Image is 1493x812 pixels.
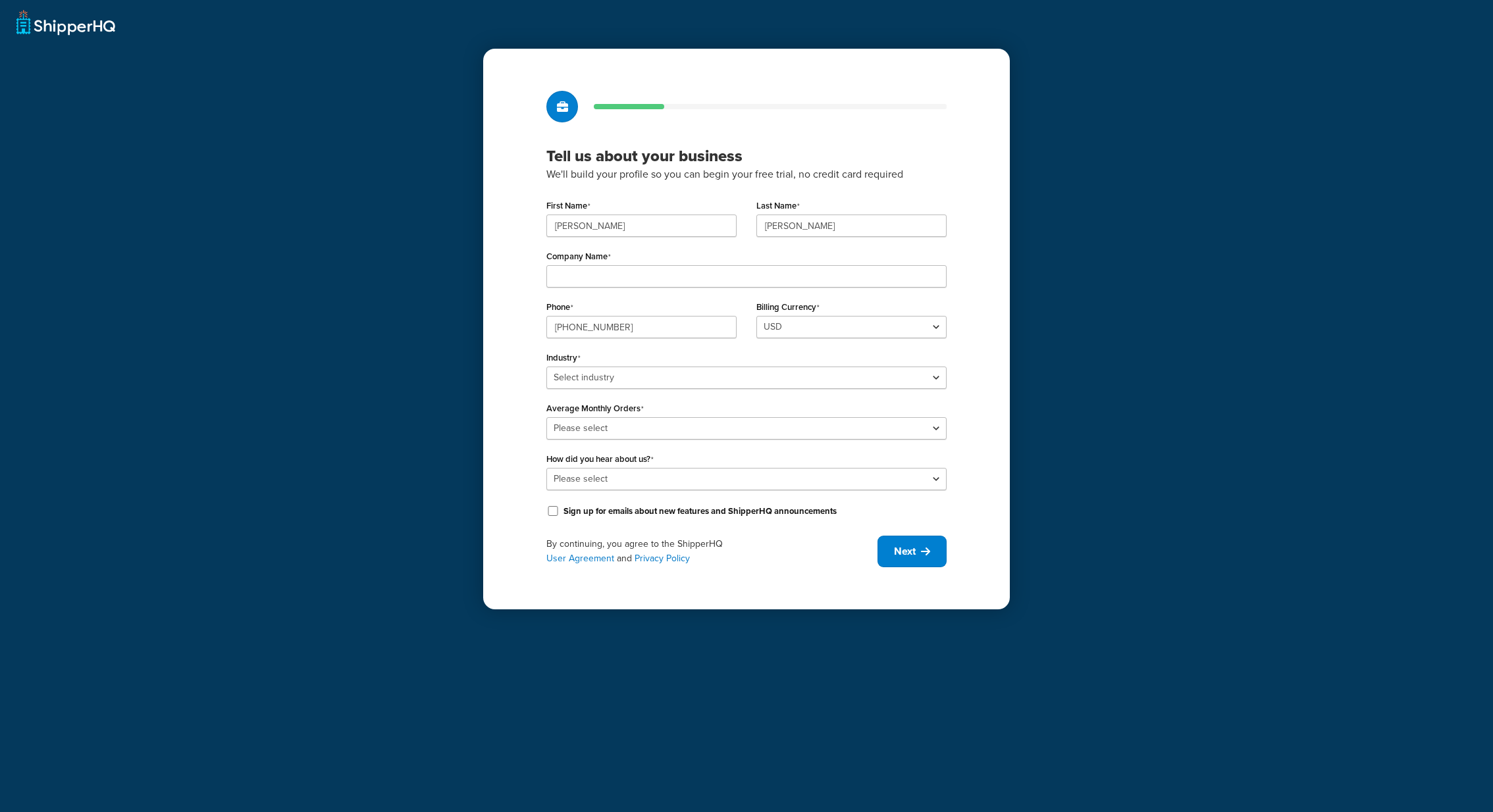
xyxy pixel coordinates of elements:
[546,166,947,183] p: We'll build your profile so you can begin your free trial, no credit card required
[546,403,644,414] label: Average Monthly Orders
[546,551,614,565] a: User Agreement
[546,537,877,566] div: By continuing, you agree to the ShipperHQ and
[894,544,916,559] span: Next
[877,536,947,567] button: Next
[546,454,654,465] label: How did you hear about us?
[546,353,581,363] label: Industry
[546,201,590,211] label: First Name
[546,251,611,262] label: Company Name
[635,551,690,565] a: Privacy Policy
[756,302,820,313] label: Billing Currency
[756,201,800,211] label: Last Name
[563,505,837,517] label: Sign up for emails about new features and ShipperHQ announcements
[546,302,573,313] label: Phone
[546,146,947,166] h3: Tell us about your business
